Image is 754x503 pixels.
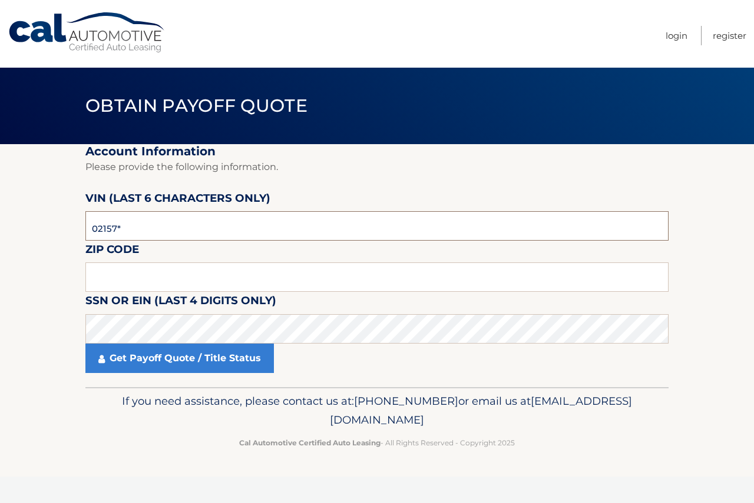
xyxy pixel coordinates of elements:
label: VIN (last 6 characters only) [85,189,270,211]
label: SSN or EIN (last 4 digits only) [85,292,276,314]
a: Get Payoff Quote / Title Status [85,344,274,373]
a: Register [713,26,746,45]
strong: Cal Automotive Certified Auto Leasing [239,438,381,447]
span: Obtain Payoff Quote [85,95,307,116]
h2: Account Information [85,144,669,159]
label: Zip Code [85,241,139,262]
span: [PHONE_NUMBER] [354,394,458,408]
a: Login [666,26,687,45]
p: If you need assistance, please contact us at: or email us at [93,392,661,429]
p: Please provide the following information. [85,159,669,175]
a: Cal Automotive [8,12,167,54]
p: - All Rights Reserved - Copyright 2025 [93,437,661,449]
